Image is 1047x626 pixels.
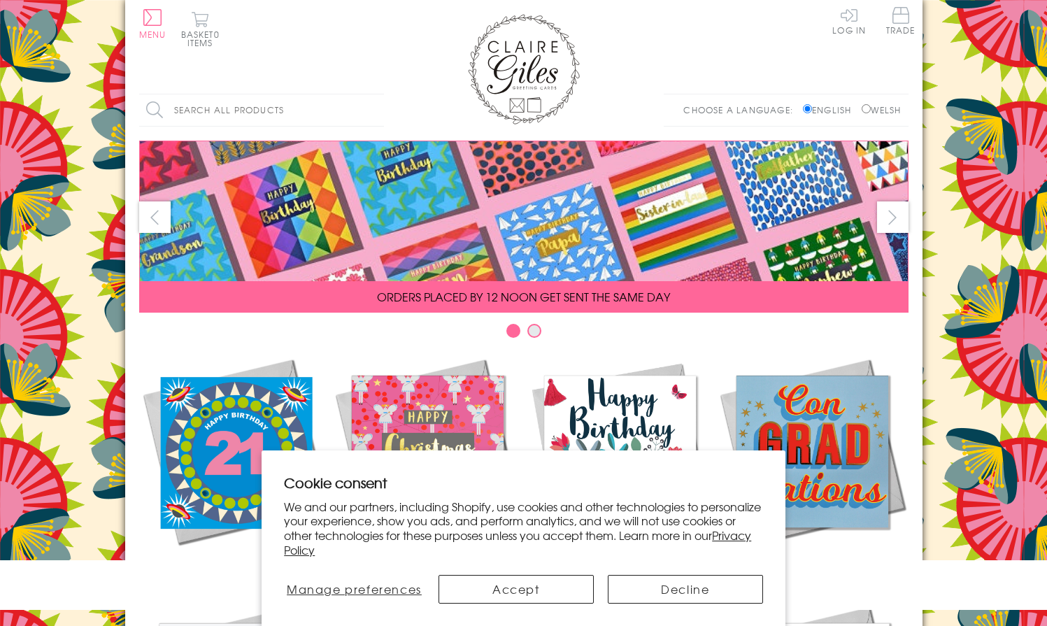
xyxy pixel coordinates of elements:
[284,527,751,558] a: Privacy Policy
[370,94,384,126] input: Search
[332,355,524,575] a: Christmas
[181,11,220,47] button: Basket0 items
[187,28,220,49] span: 0 items
[524,355,716,575] a: Birthdays
[877,201,909,233] button: next
[608,575,763,604] button: Decline
[683,104,800,116] p: Choose a language:
[716,355,909,575] a: Academic
[139,201,171,233] button: prev
[284,575,424,604] button: Manage preferences
[803,104,858,116] label: English
[284,473,763,492] h2: Cookie consent
[284,499,763,557] p: We and our partners, including Shopify, use cookies and other technologies to personalize your ex...
[139,94,384,126] input: Search all products
[886,7,916,34] span: Trade
[862,104,902,116] label: Welsh
[377,288,670,305] span: ORDERS PLACED BY 12 NOON GET SENT THE SAME DAY
[506,324,520,338] button: Carousel Page 1 (Current Slide)
[139,9,166,38] button: Menu
[886,7,916,37] a: Trade
[189,558,280,575] span: New Releases
[832,7,866,34] a: Log In
[862,104,871,113] input: Welsh
[468,14,580,125] img: Claire Giles Greetings Cards
[139,355,332,575] a: New Releases
[287,581,422,597] span: Manage preferences
[139,28,166,41] span: Menu
[776,558,848,575] span: Academic
[139,323,909,345] div: Carousel Pagination
[527,324,541,338] button: Carousel Page 2
[439,575,594,604] button: Accept
[803,104,812,113] input: English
